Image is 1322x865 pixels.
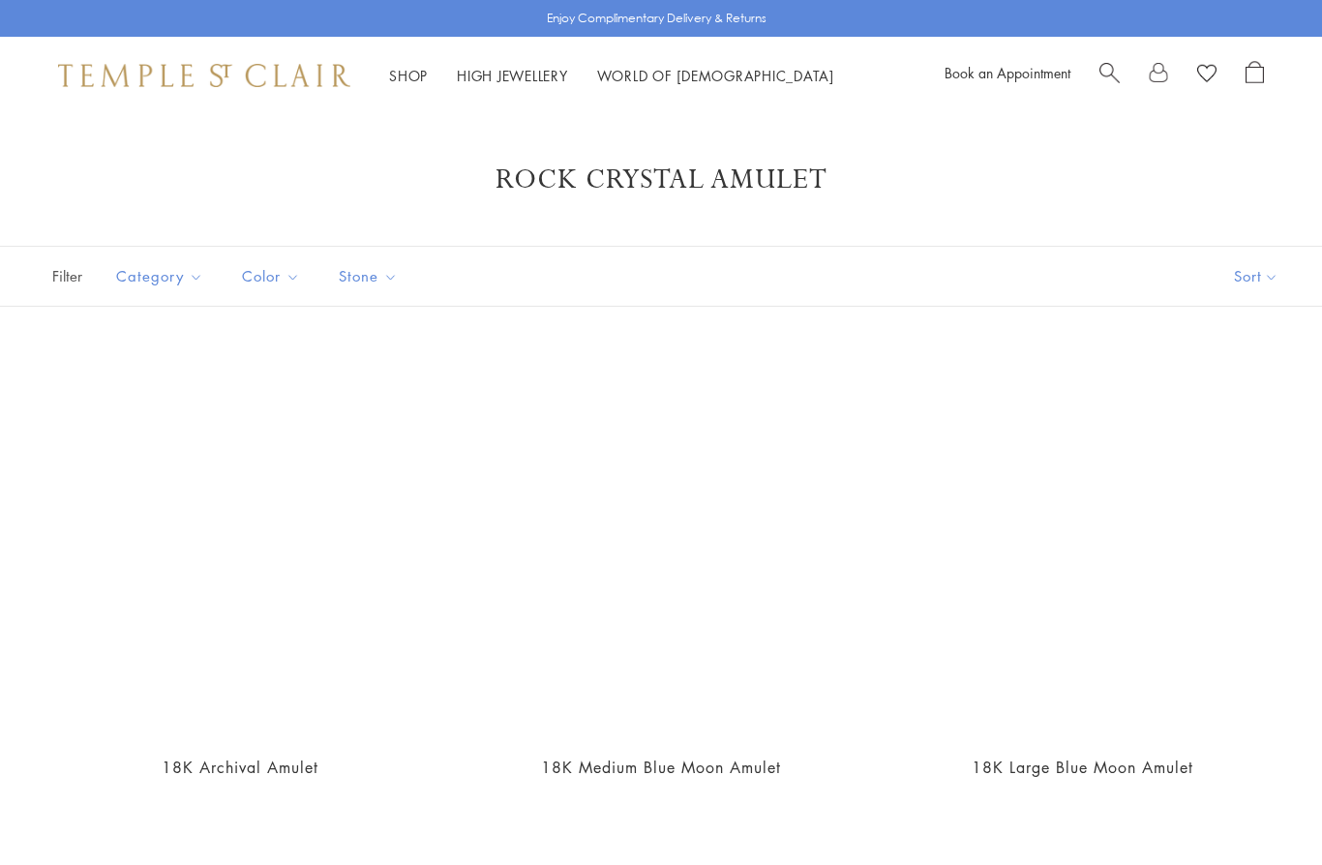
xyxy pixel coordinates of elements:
[891,355,1274,737] a: P54801-E18BM
[1190,247,1322,306] button: Show sort by
[597,66,834,85] a: World of [DEMOGRAPHIC_DATA]World of [DEMOGRAPHIC_DATA]
[227,254,315,298] button: Color
[324,254,412,298] button: Stone
[547,9,766,28] p: Enjoy Complimentary Delivery & Returns
[1225,774,1303,846] iframe: Gorgias live chat messenger
[469,355,852,737] a: P54801-E18BM
[232,264,315,288] span: Color
[389,64,834,88] nav: Main navigation
[457,66,568,85] a: High JewelleryHigh Jewellery
[77,163,1245,197] h1: Rock Crystal Amulet
[329,264,412,288] span: Stone
[162,757,318,778] a: 18K Archival Amulet
[1197,61,1217,90] a: View Wishlist
[1099,61,1120,90] a: Search
[48,355,431,737] a: 18K Archival Amulet
[389,66,428,85] a: ShopShop
[541,757,781,778] a: 18K Medium Blue Moon Amulet
[58,64,350,87] img: Temple St. Clair
[102,254,218,298] button: Category
[972,757,1193,778] a: 18K Large Blue Moon Amulet
[106,264,218,288] span: Category
[1246,61,1264,90] a: Open Shopping Bag
[945,63,1070,82] a: Book an Appointment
